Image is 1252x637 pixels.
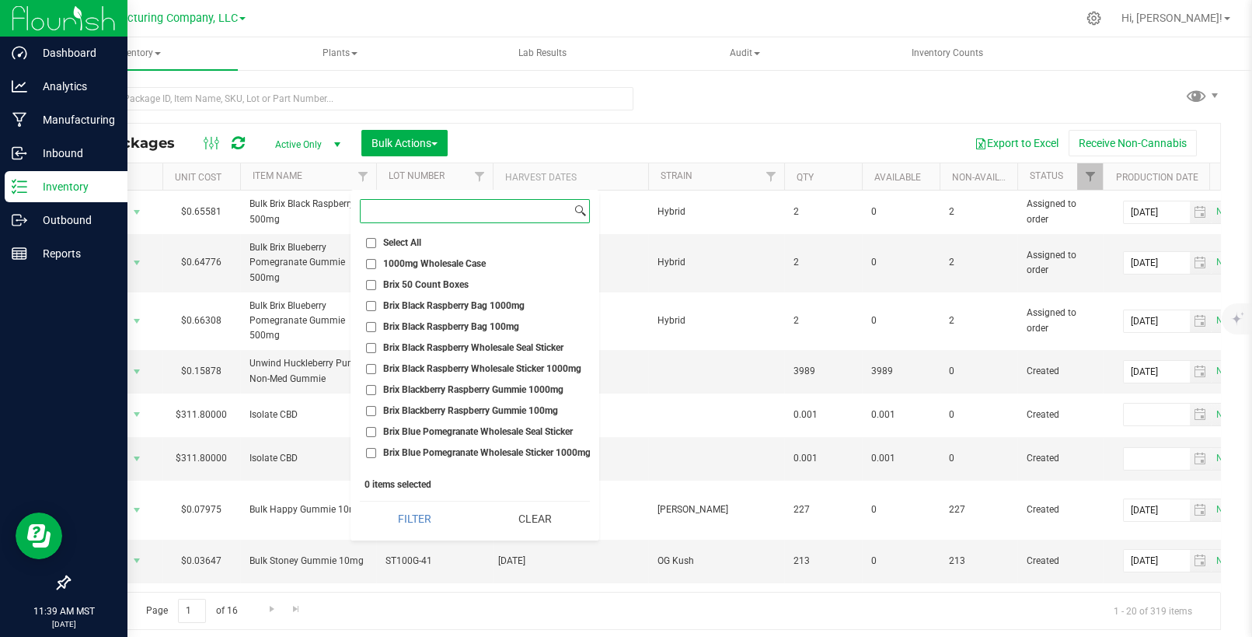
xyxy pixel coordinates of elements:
span: Created [1027,502,1093,517]
span: Brix 50 Count Boxes [383,280,469,289]
span: Set Current date [1212,550,1239,572]
span: select [127,448,147,470]
span: Set Current date [1212,447,1239,470]
span: select [127,404,147,425]
span: Hybrid [657,255,775,270]
span: Brix Black Raspberry Bag 1000mg [383,301,525,310]
a: Item Name [253,170,302,181]
p: Inbound [27,144,120,163]
input: Brix Blue Pomegranate Wholesale Sticker 1000mg [366,448,376,458]
span: 0 [871,502,930,517]
span: Brix Blackberry Raspberry Gummie 1000mg [383,385,563,394]
span: select [1212,361,1237,383]
td: $0.03647 [162,540,240,583]
a: Status [1030,170,1063,181]
input: Brix Blue Pomegranate Wholesale Seal Sticker [366,427,376,437]
span: Assigned to order [1027,248,1093,278]
span: Set Current date [1212,201,1239,223]
span: select [1212,252,1237,274]
span: Hi, [PERSON_NAME]! [1121,12,1222,24]
span: Bulk Actions [371,137,438,149]
a: Go to the last page [285,599,308,620]
span: 0.001 [871,451,930,466]
span: 1 - 20 of 319 items [1101,599,1205,622]
span: 0 [871,205,930,219]
a: Strain [661,170,692,181]
input: Brix Black Raspberry Wholesale Seal Sticker [366,343,376,353]
span: select [1190,550,1212,572]
span: Set Current date [1212,360,1239,383]
button: Receive Non-Cannabis [1069,130,1197,156]
span: Isolate CBD [249,451,367,466]
span: Brix Black Raspberry Bag 100mg [383,322,519,331]
span: OG Kush [657,554,775,569]
input: Select All [366,238,376,248]
span: Brix Blue Pomegranate Wholesale Sticker 1000mg [383,448,591,457]
span: select [1190,201,1212,223]
input: Brix Black Raspberry Bag 100mg [366,322,376,332]
input: Brix 50 Count Boxes [366,280,376,290]
th: Harvest Dates [493,163,648,191]
span: Created [1027,451,1093,466]
span: select [1212,404,1237,425]
a: Inventory [37,37,238,70]
span: 2 [793,205,853,219]
span: 2 [793,313,853,328]
span: 2 [949,205,1008,219]
span: Bulk Brix Black Raspberry 500mg [249,197,367,226]
span: Hybrid [657,205,775,219]
span: select [1212,310,1237,332]
td: $0.66308 [162,292,240,351]
a: Inventory Counts [847,37,1048,70]
span: 2 [949,313,1008,328]
input: 1 [178,599,206,623]
span: 213 [949,554,1008,569]
span: 0 [949,364,1008,379]
a: Filter [350,163,376,190]
a: Filter [759,163,784,190]
a: Plants [239,37,440,70]
a: Qty [797,172,814,183]
span: Unwind Huckleberry Punch Non-Med Gummie [249,356,367,386]
span: Brix Black Raspberry Wholesale Sticker 1000mg [383,364,581,373]
span: 3989 [793,364,853,379]
input: Brix Blackberry Raspberry Gummie 100mg [366,406,376,416]
span: select [1212,550,1237,572]
span: Assigned to order [1027,197,1093,226]
span: Bulk Brix Blueberry Pomegranate Gummie 500mg [249,299,367,344]
span: 0 [871,313,930,328]
td: $0.07975 [162,481,240,540]
a: Audit [644,37,845,70]
p: Inventory [27,177,120,196]
p: Reports [27,244,120,263]
span: 0 [949,451,1008,466]
span: Set Current date [1212,404,1239,426]
input: Search [361,200,571,222]
span: select [1190,404,1212,425]
span: select [127,499,147,521]
span: Brix Blackberry Raspberry Gummie 100mg [383,406,558,415]
span: Created [1027,364,1093,379]
span: Bulk Stoney Gummie 10mg [249,554,367,569]
span: select [1212,448,1237,470]
a: Go to the next page [260,599,283,620]
input: Brix Blackberry Raspberry Gummie 1000mg [366,385,376,395]
span: select [127,252,147,274]
td: $311.80000 [162,394,240,437]
button: Clear [480,502,590,536]
inline-svg: Inbound [12,145,27,161]
span: select [1190,448,1212,470]
span: 0 [871,554,930,569]
input: Brix Black Raspberry Bag 1000mg [366,301,376,311]
div: 0 items selected [364,479,585,490]
button: Export to Excel [964,130,1069,156]
p: [DATE] [7,618,120,630]
inline-svg: Outbound [12,212,27,228]
span: Plants [240,38,439,69]
span: 2 [949,255,1008,270]
div: Manage settings [1084,11,1104,26]
span: Bulk Happy Gummie 10mg- [249,502,367,517]
span: Assigned to order [1027,306,1093,335]
span: ST100G-41 [385,554,483,569]
button: Filter [360,502,469,536]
